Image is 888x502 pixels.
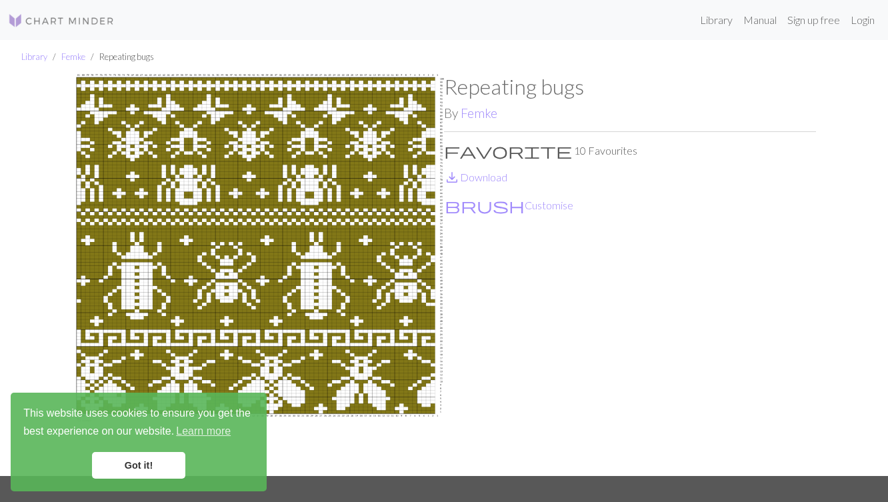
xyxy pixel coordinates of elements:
i: Customise [445,197,525,213]
h2: By [444,105,816,121]
span: brush [445,196,525,215]
i: Download [444,169,460,185]
span: favorite [444,141,572,160]
a: DownloadDownload [444,171,507,183]
img: Logo [8,13,115,29]
a: Femke [461,105,497,121]
span: This website uses cookies to ensure you get the best experience on our website. [23,405,254,441]
button: CustomiseCustomise [444,197,574,214]
a: Manual [738,7,782,33]
img: bugs [72,74,444,475]
li: Repeating bugs [85,51,154,63]
i: Favourite [444,143,572,159]
a: Library [695,7,738,33]
a: learn more about cookies [174,421,233,441]
div: cookieconsent [11,393,267,491]
a: Library [21,51,47,62]
p: 10 Favourites [444,143,816,159]
a: dismiss cookie message [92,452,185,479]
a: Login [845,7,880,33]
a: Femke [61,51,85,62]
a: Sign up free [782,7,845,33]
h1: Repeating bugs [444,74,816,99]
span: save_alt [444,168,460,187]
